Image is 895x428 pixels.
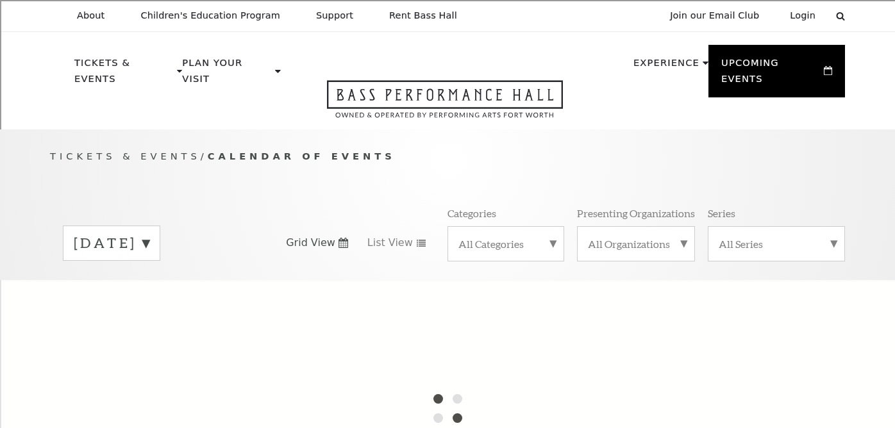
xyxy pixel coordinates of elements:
[577,206,695,220] p: Presenting Organizations
[50,151,201,161] span: Tickets & Events
[208,151,396,161] span: Calendar of Events
[50,149,845,165] p: /
[74,233,149,253] label: [DATE]
[458,237,553,251] label: All Categories
[708,206,735,220] p: Series
[367,236,413,250] span: List View
[447,206,496,220] p: Categories
[588,237,684,251] label: All Organizations
[286,236,335,250] span: Grid View
[719,237,834,251] label: All Series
